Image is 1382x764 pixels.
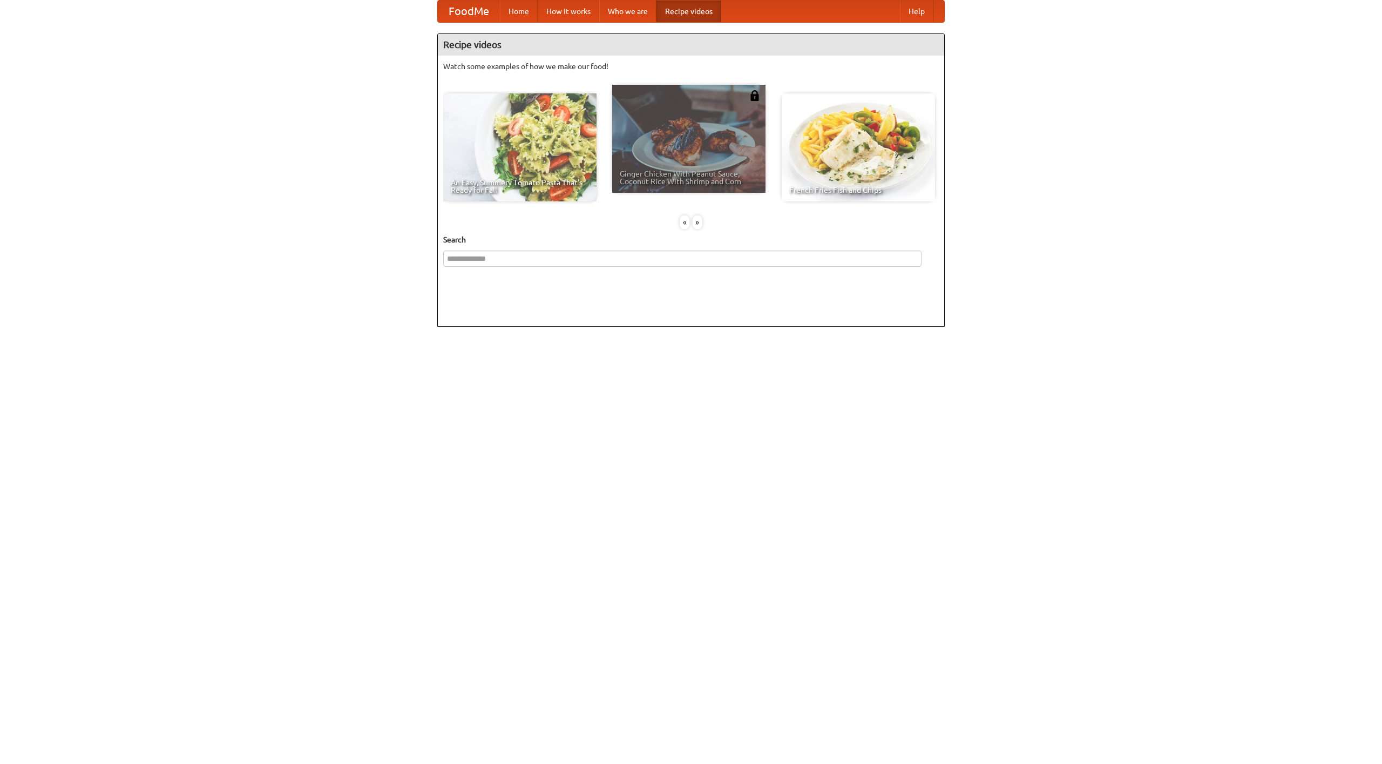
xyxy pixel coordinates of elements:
[693,215,702,229] div: »
[438,34,944,56] h4: Recipe videos
[900,1,933,22] a: Help
[443,93,597,201] a: An Easy, Summery Tomato Pasta That's Ready for Fall
[438,1,500,22] a: FoodMe
[538,1,599,22] a: How it works
[443,61,939,72] p: Watch some examples of how we make our food!
[789,186,927,194] span: French Fries Fish and Chips
[680,215,689,229] div: «
[451,179,589,194] span: An Easy, Summery Tomato Pasta That's Ready for Fall
[656,1,721,22] a: Recipe videos
[749,90,760,101] img: 483408.png
[599,1,656,22] a: Who we are
[500,1,538,22] a: Home
[443,234,939,245] h5: Search
[782,93,935,201] a: French Fries Fish and Chips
